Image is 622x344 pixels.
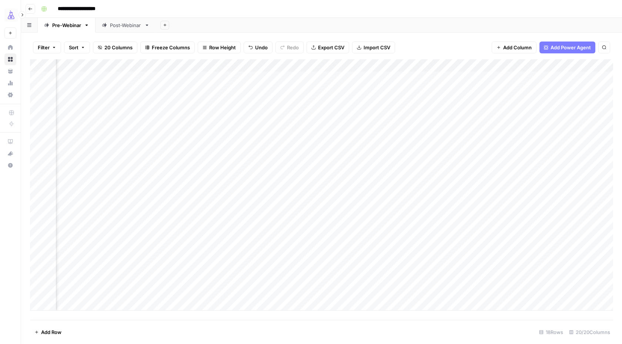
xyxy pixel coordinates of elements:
[104,44,133,51] span: 20 Columns
[255,44,268,51] span: Undo
[4,53,16,65] a: Browse
[364,44,390,51] span: Import CSV
[4,159,16,171] button: Help + Support
[41,328,61,336] span: Add Row
[52,21,81,29] div: Pre-Webinar
[33,42,61,53] button: Filter
[209,44,236,51] span: Row Height
[4,148,16,159] button: What's new?
[307,42,349,53] button: Export CSV
[5,148,16,159] div: What's new?
[566,326,613,338] div: 20/20 Columns
[4,42,16,53] a: Home
[4,6,16,24] button: Workspace: AirOps Growth
[503,44,532,51] span: Add Column
[38,44,50,51] span: Filter
[275,42,304,53] button: Redo
[244,42,272,53] button: Undo
[38,18,96,33] a: Pre-Webinar
[4,9,18,22] img: AirOps Growth Logo
[492,42,536,53] button: Add Column
[93,42,137,53] button: 20 Columns
[551,44,591,51] span: Add Power Agent
[4,77,16,89] a: Usage
[69,44,78,51] span: Sort
[318,44,344,51] span: Export CSV
[64,42,90,53] button: Sort
[4,89,16,101] a: Settings
[536,326,566,338] div: 18 Rows
[30,326,66,338] button: Add Row
[110,21,141,29] div: Post-Webinar
[140,42,195,53] button: Freeze Columns
[352,42,395,53] button: Import CSV
[539,42,595,53] button: Add Power Agent
[4,65,16,77] a: Your Data
[96,18,156,33] a: Post-Webinar
[4,136,16,148] a: AirOps Academy
[152,44,190,51] span: Freeze Columns
[287,44,299,51] span: Redo
[198,42,241,53] button: Row Height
